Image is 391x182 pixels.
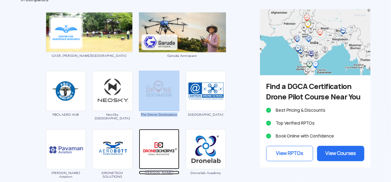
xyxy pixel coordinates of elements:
[92,129,133,169] img: bg_droneteech.png
[260,9,370,75] img: bg_advert_training_sidebar.png
[46,146,86,178] a: [PERSON_NAME] Aviation
[46,129,86,169] img: ic_pavaman.png
[92,71,133,111] img: img_neosky.png
[46,88,86,116] a: PBC’s AERO HUB
[46,113,86,116] span: PBC’s AERO HUB
[317,146,364,161] a: View Courses
[186,129,226,169] img: ic_dronelab_new.png
[92,88,133,120] a: NeoSky [GEOGRAPHIC_DATA]
[266,119,364,127] li: Top Verified RPTOs
[186,71,226,111] img: ic_amtron.png
[139,113,179,116] span: The Drone Destination
[139,129,179,169] img: ic_dronacharyaaerial.png
[92,146,133,178] a: DRONETECH SOLUTIONS
[92,113,133,120] span: NeoSky [GEOGRAPHIC_DATA]
[139,12,226,52] img: ic_garudarpto_eco.png
[266,106,364,114] li: Best Pricing & Discounts
[92,171,133,178] span: DRONETECH SOLUTIONS
[139,171,179,174] span: [PERSON_NAME]
[186,88,226,116] a: [GEOGRAPHIC_DATA]
[46,71,86,111] img: ic_pbc.png
[46,12,133,52] img: ic_annauniversity_block.png
[139,71,179,111] img: ic_dronedestination.png
[266,132,364,140] li: Book Online with Confidence
[186,171,226,175] span: Dronelab Academy
[139,54,226,57] span: Garuda Aerospace
[266,81,364,102] h3: Find a DGCA Certification Drone Pilot Course Near You
[186,146,226,175] a: Dronelab Academy
[139,146,179,175] a: [PERSON_NAME]
[46,29,133,58] a: CASR, [PERSON_NAME][GEOGRAPHIC_DATA]
[186,113,226,116] span: [GEOGRAPHIC_DATA]
[46,171,86,178] span: [PERSON_NAME] Aviation
[139,88,179,116] a: The Drone Destination
[139,29,226,57] a: Garuda Aerospace
[266,146,313,161] a: View RPTOs
[46,54,133,57] span: CASR, [PERSON_NAME][GEOGRAPHIC_DATA]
